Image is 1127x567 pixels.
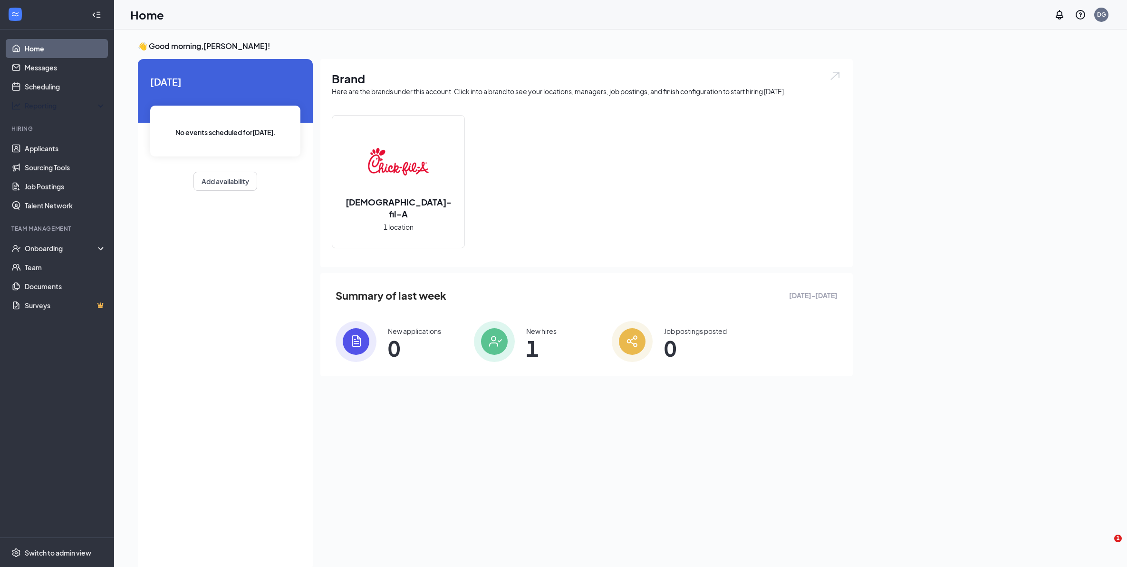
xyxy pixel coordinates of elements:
span: [DATE] - [DATE] [789,290,838,301]
h3: 👋 Good morning, [PERSON_NAME] ! [138,41,853,51]
img: icon [474,321,515,362]
svg: Notifications [1054,9,1065,20]
iframe: Intercom live chat [1095,535,1117,557]
div: New hires [526,326,557,336]
span: 0 [664,340,727,357]
a: Job Postings [25,177,106,196]
svg: Analysis [11,101,21,110]
div: New applications [388,326,441,336]
div: DG [1097,10,1106,19]
a: Talent Network [25,196,106,215]
span: 1 [526,340,557,357]
a: SurveysCrown [25,296,106,315]
span: No events scheduled for [DATE] . [175,127,276,137]
svg: Settings [11,548,21,557]
div: Here are the brands under this account. Click into a brand to see your locations, managers, job p... [332,87,841,96]
button: Add availability [193,172,257,191]
div: Switch to admin view [25,548,91,557]
svg: Collapse [92,10,101,20]
a: Messages [25,58,106,77]
a: Applicants [25,139,106,158]
div: Team Management [11,225,104,233]
svg: UserCheck [11,244,21,253]
div: Reporting [25,101,106,110]
a: Team [25,258,106,277]
h1: Home [130,7,164,23]
svg: WorkstreamLogo [10,10,20,19]
svg: QuestionInfo [1075,9,1086,20]
a: Documents [25,277,106,296]
span: [DATE] [150,74,300,89]
span: 1 [1114,535,1122,542]
img: Chick-fil-A [368,131,429,192]
img: open.6027fd2a22e1237b5b06.svg [829,70,841,81]
h1: Brand [332,70,841,87]
img: icon [612,321,653,362]
a: Scheduling [25,77,106,96]
span: 0 [388,340,441,357]
img: icon [336,321,376,362]
span: 1 location [384,222,414,232]
a: Sourcing Tools [25,158,106,177]
div: Onboarding [25,244,98,253]
div: Hiring [11,125,104,133]
span: Summary of last week [336,287,446,304]
div: Job postings posted [664,326,727,336]
a: Home [25,39,106,58]
h2: [DEMOGRAPHIC_DATA]-fil-A [332,196,464,220]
